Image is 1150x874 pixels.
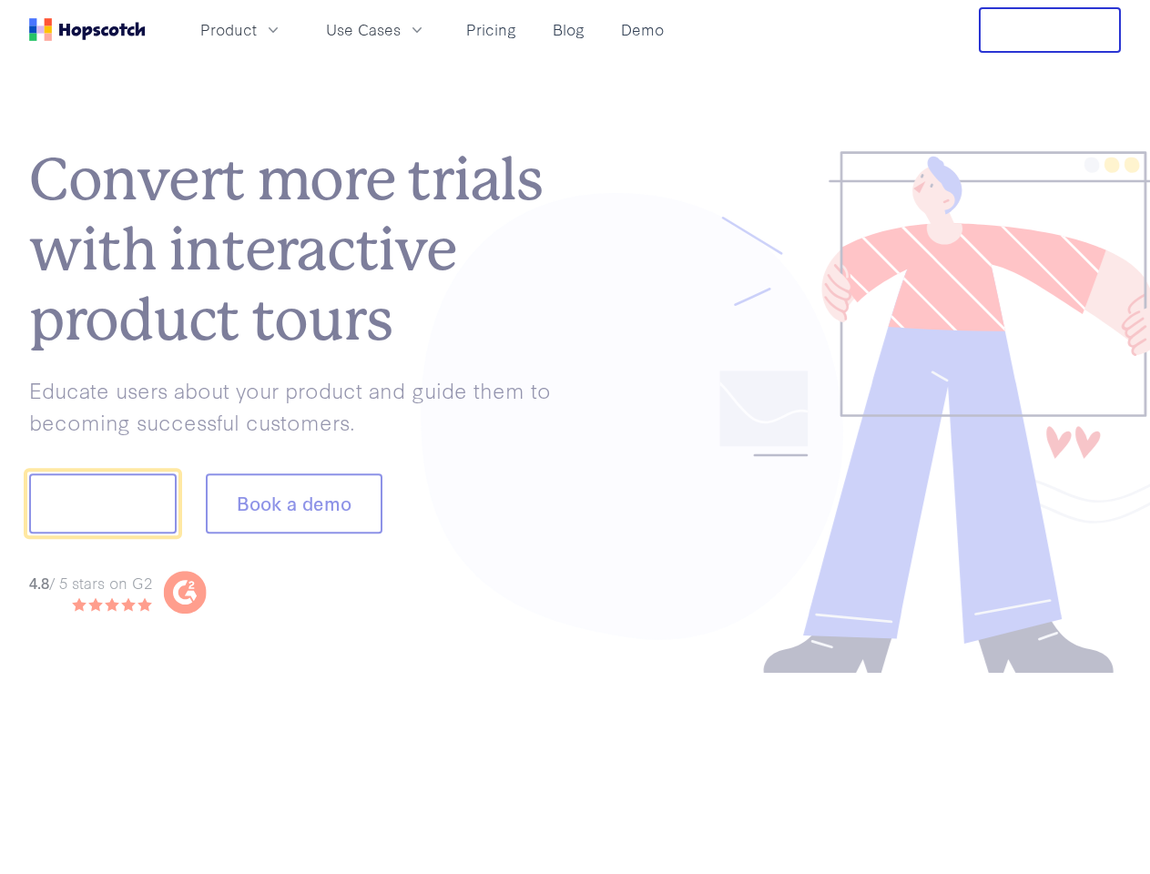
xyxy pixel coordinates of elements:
[206,474,382,534] button: Book a demo
[189,15,293,45] button: Product
[315,15,437,45] button: Use Cases
[29,572,152,595] div: / 5 stars on G2
[979,7,1121,53] button: Free Trial
[200,18,257,41] span: Product
[545,15,592,45] a: Blog
[29,474,177,534] button: Show me!
[29,18,146,41] a: Home
[29,146,575,355] h1: Convert more trials with interactive product tours
[614,15,671,45] a: Demo
[29,572,49,593] strong: 4.8
[326,18,401,41] span: Use Cases
[459,15,524,45] a: Pricing
[29,374,575,437] p: Educate users about your product and guide them to becoming successful customers.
